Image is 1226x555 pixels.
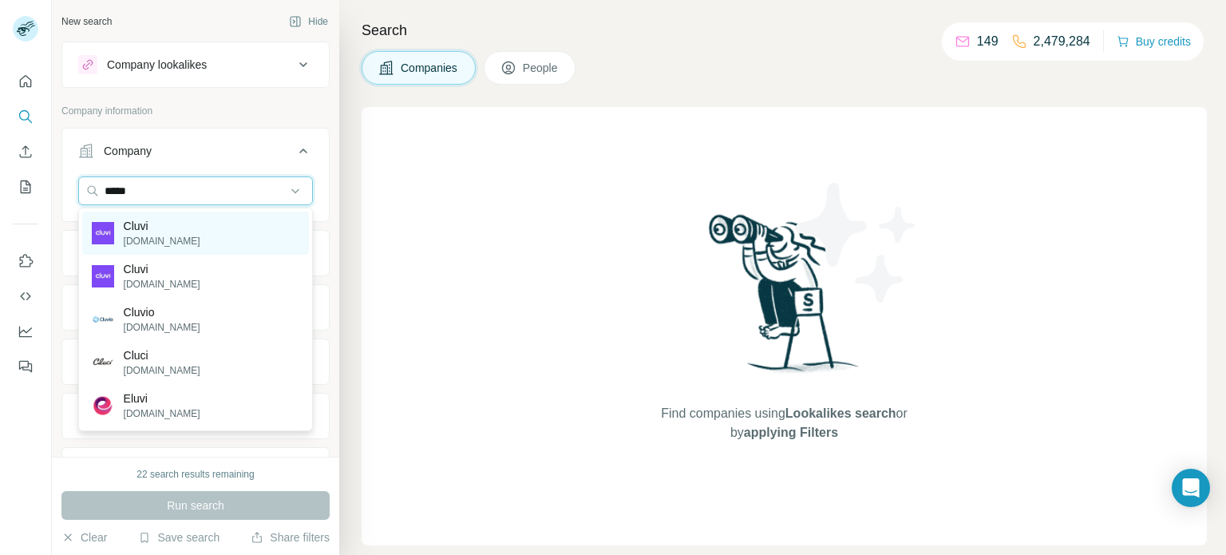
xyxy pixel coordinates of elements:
button: Company [62,132,329,176]
p: 2,479,284 [1034,32,1090,51]
p: Cluvi [124,261,200,277]
button: Quick start [13,67,38,96]
button: Use Surfe API [13,282,38,311]
p: [DOMAIN_NAME] [124,234,200,248]
img: Cluvi [92,265,114,287]
p: 149 [977,32,999,51]
span: People [523,60,560,76]
p: Cluci [124,347,200,363]
button: Annual revenue ($) [62,343,329,381]
div: Open Intercom Messenger [1172,469,1210,507]
p: Cluvi [124,218,200,234]
p: [DOMAIN_NAME] [124,406,200,421]
p: Company information [61,104,330,118]
img: Cluvio [92,308,114,331]
img: Surfe Illustration - Stars [785,171,928,315]
button: HQ location [62,288,329,327]
p: [DOMAIN_NAME] [124,320,200,335]
button: Share filters [251,529,330,545]
button: Industry [62,234,329,272]
button: Use Surfe on LinkedIn [13,247,38,276]
img: Cluvi [92,222,114,244]
button: My lists [13,172,38,201]
button: Clear [61,529,107,545]
span: Companies [401,60,459,76]
button: Save search [138,529,219,545]
button: Search [13,102,38,131]
button: Dashboard [13,317,38,346]
img: Eluvi [92,394,114,417]
button: Feedback [13,352,38,381]
img: Cluci [92,351,114,374]
div: Company [104,143,152,159]
div: Company lookalikes [107,57,207,73]
p: Eluvi [124,390,200,406]
button: Enrich CSV [13,137,38,166]
span: Find companies using or by [656,404,912,442]
div: New search [61,14,112,29]
p: Cluvio [124,304,200,320]
button: Buy credits [1117,30,1191,53]
span: Lookalikes search [785,406,896,420]
img: Surfe Illustration - Woman searching with binoculars [702,210,868,388]
button: Employees (size) [62,397,329,435]
div: 22 search results remaining [136,467,254,482]
p: [DOMAIN_NAME] [124,277,200,291]
button: Technologies [62,451,329,490]
button: Hide [278,10,339,34]
span: applying Filters [744,426,838,439]
h4: Search [362,19,1207,42]
button: Company lookalikes [62,46,329,84]
p: [DOMAIN_NAME] [124,363,200,378]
